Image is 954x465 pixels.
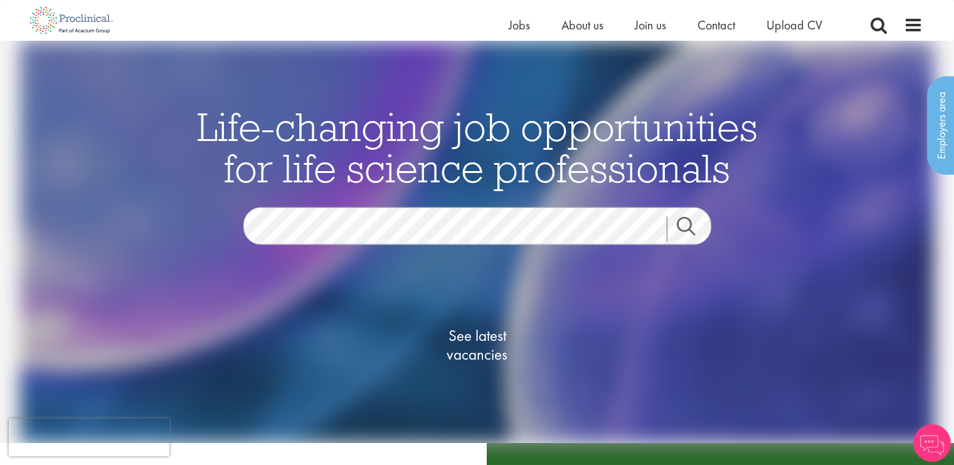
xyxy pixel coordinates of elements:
span: See latest vacancies [415,327,540,364]
a: Contact [697,17,735,33]
a: Jobs [509,17,530,33]
a: Upload CV [766,17,822,33]
a: See latestvacancies [415,276,540,414]
a: Join us [635,17,666,33]
iframe: reCAPTCHA [9,419,169,456]
img: candidate home [19,41,935,443]
img: Chatbot [913,424,951,462]
a: Job search submit button [667,217,721,242]
span: Life-changing job opportunities for life science professionals [197,102,758,193]
a: About us [561,17,603,33]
